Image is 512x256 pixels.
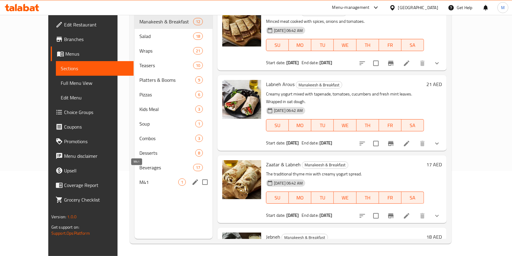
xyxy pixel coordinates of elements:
a: Edit menu item [403,140,410,147]
span: Soup [139,120,195,127]
a: Edit Restaurant [51,17,134,32]
button: show more [430,209,444,223]
span: Labneh Arous [266,80,295,89]
a: Edit Menu [56,90,134,105]
span: 3 [196,106,203,112]
div: items [195,120,203,127]
button: sort-choices [355,209,370,223]
span: Salad [139,33,193,40]
img: Zaatar & Labneh [222,160,261,199]
button: TH [357,192,379,204]
button: delete [415,56,430,71]
button: show more [430,136,444,151]
a: Branches [51,32,134,47]
button: TH [357,119,379,131]
button: delete [415,209,430,223]
button: MO [289,192,311,204]
span: Start date: [266,139,285,147]
div: Combos3 [135,131,213,146]
button: SA [401,39,424,51]
nav: Menu sections [135,12,213,192]
div: items [195,106,203,113]
span: Version: [51,213,66,221]
div: items [195,76,203,84]
span: MO [291,41,309,50]
div: Teasers [139,62,193,69]
button: SU [266,119,289,131]
button: WE [334,39,356,51]
span: Manakeesh & Breakfast [302,161,348,168]
span: SA [404,41,422,50]
span: [DATE] 06:42 AM [271,108,305,113]
span: Branches [64,36,129,43]
span: TH [359,121,377,130]
div: Kids Meal [139,106,195,113]
span: Choice Groups [64,109,129,116]
button: WE [334,119,356,131]
span: Start date: [266,211,285,219]
span: Edit Menu [61,94,129,101]
button: MO [289,119,311,131]
div: items [178,178,186,186]
div: Beverages17 [135,160,213,175]
div: Kids Meal3 [135,102,213,116]
h6: 21 AED [426,80,442,88]
span: Sections [61,65,129,72]
div: items [195,91,203,98]
a: Edit menu item [403,212,410,220]
a: Menu disclaimer [51,149,134,163]
button: edit [191,178,200,187]
span: 10 [193,63,203,68]
button: sort-choices [355,136,370,151]
button: Branch-specific-item [384,136,398,151]
span: SA [404,121,422,130]
span: Upsell [64,167,129,174]
span: 1 [196,121,203,127]
span: [DATE] 06:42 AM [271,28,305,33]
button: SU [266,39,289,51]
div: items [193,33,203,40]
span: 3 [196,136,203,141]
span: TU [314,193,331,202]
div: Combos [139,135,195,142]
span: Platters & Booms [139,76,195,84]
span: Manakeesh & Breakfast [139,18,193,25]
span: FR [381,121,399,130]
div: Beverages [139,164,193,171]
button: TU [311,39,334,51]
span: Menu disclaimer [64,152,129,160]
div: items [193,47,203,54]
a: Grocery Checklist [51,192,134,207]
span: TU [314,41,331,50]
span: SU [269,41,286,50]
span: Start date: [266,59,285,67]
div: Teasers10 [135,58,213,73]
p: Creamy yogurt mixed with tapenade, tomatoes, cucumbers and fresh mint leaves. Wrapped in oat dough. [266,90,424,106]
div: Manakeesh & Breakfast12 [135,14,213,29]
img: Lahmeh Bi Ajine [222,8,261,47]
span: MO [291,193,309,202]
div: Wraps21 [135,43,213,58]
span: Coverage Report [64,182,129,189]
div: Manakeesh & Breakfast [296,81,342,88]
button: WE [334,192,356,204]
span: 6 [196,92,203,98]
span: [DATE] 06:42 AM [271,180,305,186]
span: Select to update [370,137,382,150]
button: TH [357,39,379,51]
button: Branch-specific-item [384,56,398,71]
div: Pizzas6 [135,87,213,102]
img: Labneh Arous [222,80,261,119]
span: SA [404,193,422,202]
button: FR [379,119,401,131]
div: M411edit [135,175,213,189]
span: Full Menu View [61,79,129,87]
span: Desserts [139,149,195,157]
span: 18 [193,33,203,39]
span: End date: [302,59,319,67]
span: Edit Restaurant [64,21,129,28]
